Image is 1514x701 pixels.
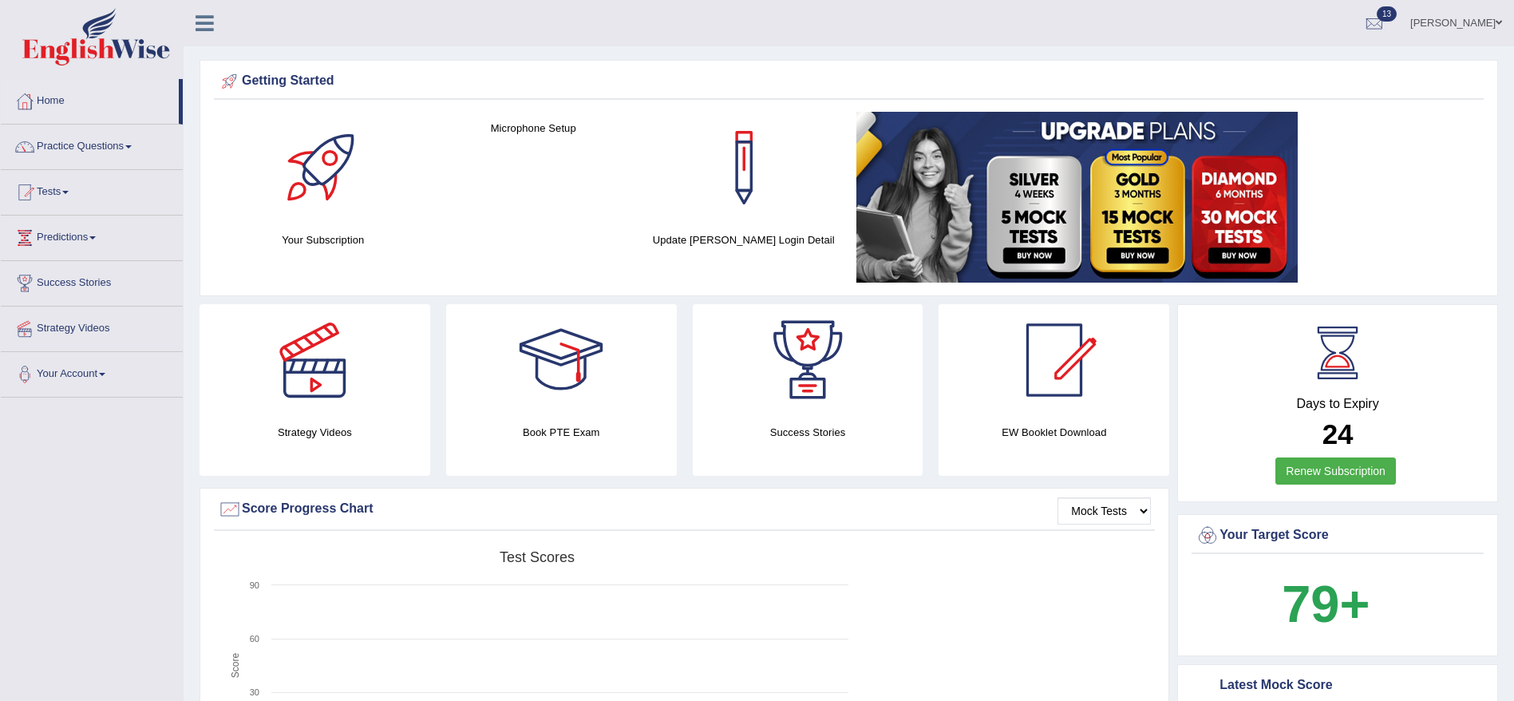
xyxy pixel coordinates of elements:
[1,307,183,347] a: Strategy Videos
[250,687,259,697] text: 30
[1196,674,1480,698] div: Latest Mock Score
[693,424,923,441] h4: Success Stories
[436,120,630,137] h4: Microphone Setup
[646,232,840,248] h4: Update [PERSON_NAME] Login Detail
[250,580,259,590] text: 90
[1322,418,1354,450] b: 24
[1,79,179,119] a: Home
[446,424,677,441] h4: Book PTE Exam
[1,216,183,255] a: Predictions
[939,424,1169,441] h4: EW Booklet Download
[1282,575,1370,633] b: 79+
[1196,397,1480,411] h4: Days to Expiry
[1,125,183,164] a: Practice Questions
[1275,457,1396,485] a: Renew Subscription
[1196,524,1480,548] div: Your Target Score
[250,634,259,644] text: 60
[226,232,420,248] h4: Your Subscription
[230,653,241,679] tspan: Score
[1,170,183,210] a: Tests
[1,352,183,392] a: Your Account
[218,497,1151,521] div: Score Progress Chart
[500,549,575,565] tspan: Test scores
[856,112,1298,283] img: small5.jpg
[218,69,1480,93] div: Getting Started
[1,261,183,301] a: Success Stories
[1377,6,1397,22] span: 13
[200,424,430,441] h4: Strategy Videos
